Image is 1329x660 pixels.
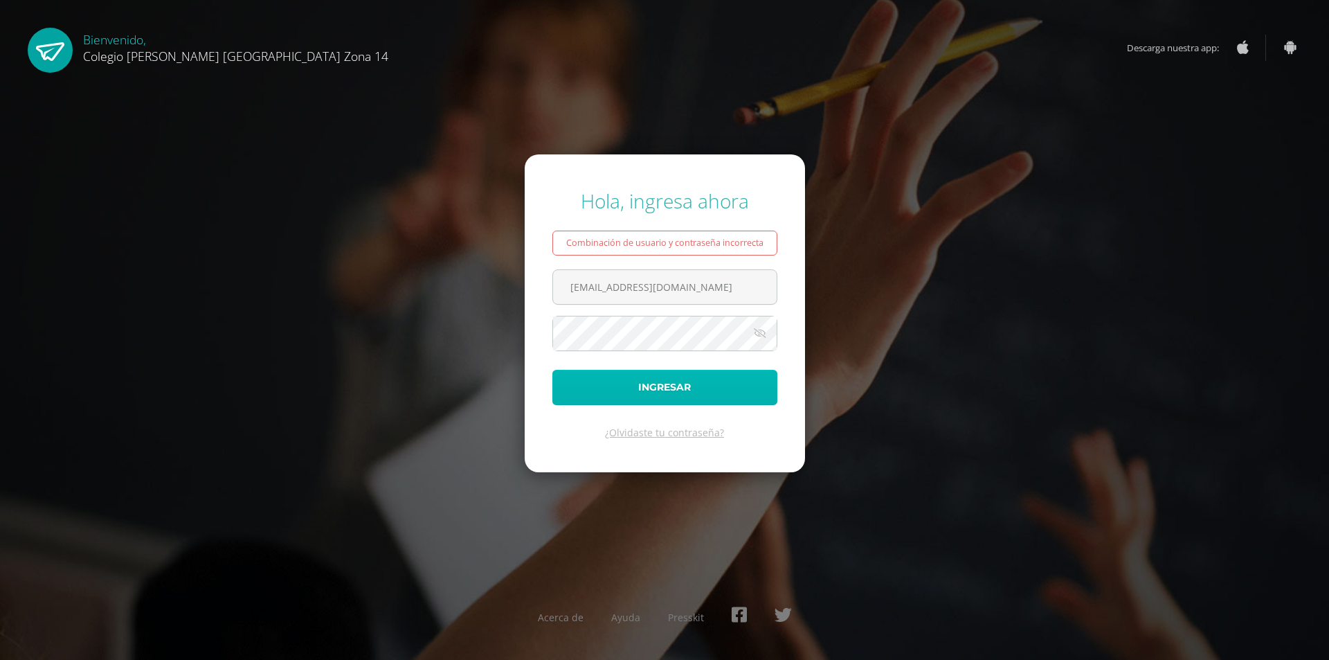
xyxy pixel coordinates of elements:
a: ¿Olvidaste tu contraseña? [605,426,724,439]
div: Hola, ingresa ahora [552,188,777,214]
button: Ingresar [552,370,777,405]
a: Acerca de [538,611,584,624]
span: Colegio [PERSON_NAME] [GEOGRAPHIC_DATA] Zona 14 [83,48,388,64]
div: Bienvenido, [83,28,388,64]
div: Combinación de usuario y contraseña incorrecta [552,231,777,256]
a: Ayuda [611,611,640,624]
a: Presskit [668,611,704,624]
input: Correo electrónico o usuario [553,270,777,304]
span: Descarga nuestra app: [1127,35,1233,61]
